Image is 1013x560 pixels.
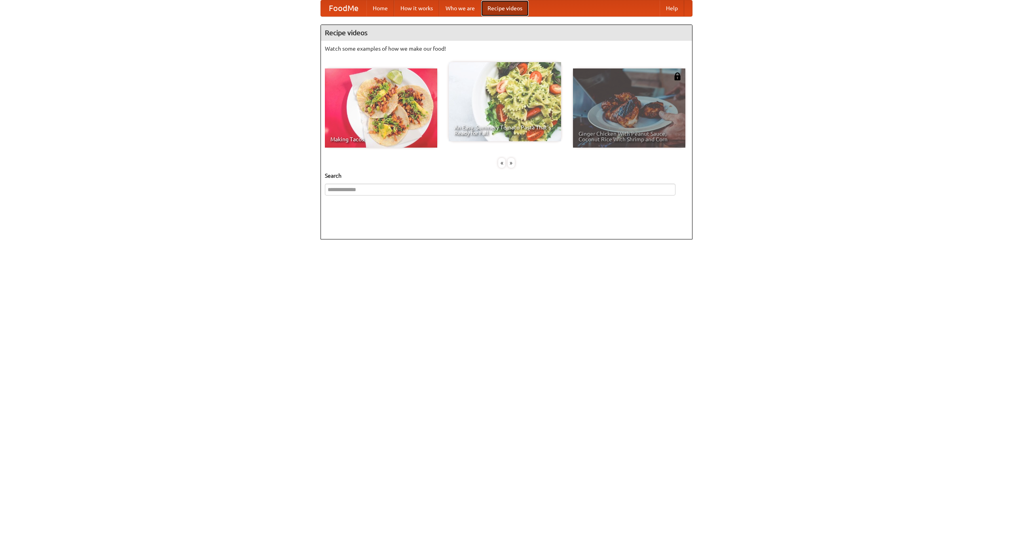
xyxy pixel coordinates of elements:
div: » [508,158,515,168]
a: An Easy, Summery Tomato Pasta That's Ready for Fall [449,62,561,141]
h5: Search [325,172,688,180]
a: Home [366,0,394,16]
a: Recipe videos [481,0,529,16]
p: Watch some examples of how we make our food! [325,45,688,53]
div: « [498,158,505,168]
span: Making Tacos [330,137,432,142]
a: FoodMe [321,0,366,16]
a: Making Tacos [325,68,437,148]
h4: Recipe videos [321,25,692,41]
span: An Easy, Summery Tomato Pasta That's Ready for Fall [454,125,556,136]
a: Who we are [439,0,481,16]
a: Help [660,0,684,16]
img: 483408.png [673,72,681,80]
a: How it works [394,0,439,16]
